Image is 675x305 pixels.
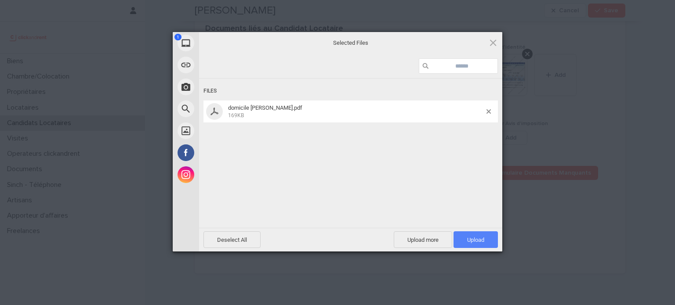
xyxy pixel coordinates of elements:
[173,120,278,142] div: Unsplash
[173,142,278,164] div: Facebook
[467,237,484,243] span: Upload
[173,54,278,76] div: Link (URL)
[173,98,278,120] div: Web Search
[228,104,302,111] span: domicile [PERSON_NAME].pdf
[394,231,452,248] span: Upload more
[173,164,278,186] div: Instagram
[488,38,498,47] span: Click here or hit ESC to close picker
[173,32,278,54] div: My Device
[225,104,486,119] span: domicile nasser.pdf
[203,83,498,99] div: Files
[454,231,498,248] span: Upload
[173,76,278,98] div: Take Photo
[228,112,244,118] span: 169KB
[174,34,181,40] span: 1
[203,231,261,248] span: Deselect All
[263,39,439,47] span: Selected Files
